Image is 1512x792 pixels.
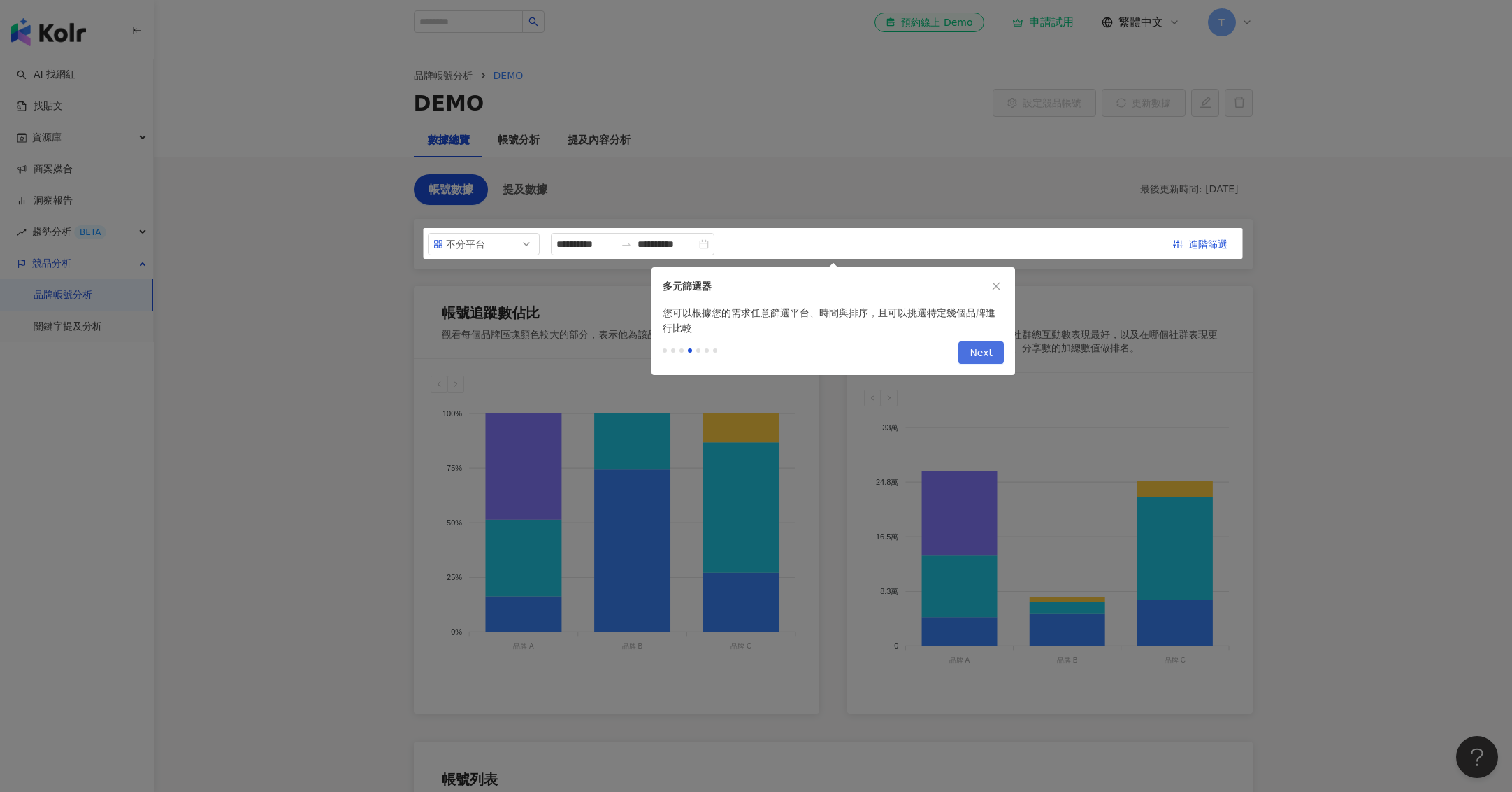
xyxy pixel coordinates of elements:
[663,278,988,294] div: 多元篩選器
[988,278,1004,294] button: close
[651,305,1015,336] div: 您可以根據您的需求任意篩選平台、時間與排序，且可以挑選特定幾個品牌進行比較
[970,342,993,365] span: Next
[991,281,1001,291] span: close
[958,341,1004,364] button: Next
